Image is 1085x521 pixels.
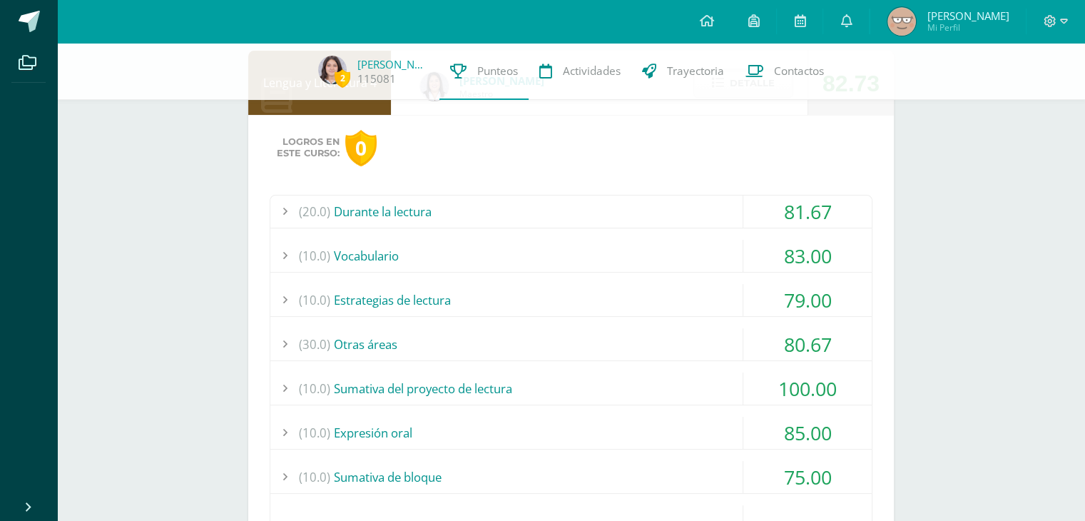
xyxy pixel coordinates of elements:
span: (30.0) [299,328,330,360]
div: 83.00 [743,240,872,272]
div: 79.00 [743,284,872,316]
div: Otras áreas [270,328,872,360]
span: (10.0) [299,240,330,272]
div: Sumativa del proyecto de lectura [270,373,872,405]
span: (10.0) [299,373,330,405]
div: 100.00 [743,373,872,405]
span: Actividades [563,64,621,79]
img: b8e3614bd679735245f6aae5f2e969f0.png [318,56,347,84]
div: 75.00 [743,461,872,493]
div: Vocabulario [270,240,872,272]
span: 2 [335,69,350,87]
span: (10.0) [299,461,330,493]
div: Expresión oral [270,417,872,449]
a: [PERSON_NAME] [357,57,429,71]
img: 1d0ca742f2febfec89986c8588b009e1.png [887,7,916,36]
div: Sumativa de bloque [270,461,872,493]
span: Punteos [477,64,518,79]
a: 115081 [357,71,396,86]
span: Mi Perfil [927,21,1009,34]
a: Punteos [439,43,529,100]
div: Estrategias de lectura [270,284,872,316]
div: 80.67 [743,328,872,360]
span: Contactos [774,64,824,79]
span: (20.0) [299,196,330,228]
a: Actividades [529,43,631,100]
a: Contactos [735,43,835,100]
span: (10.0) [299,284,330,316]
a: Trayectoria [631,43,735,100]
div: 0 [345,130,377,166]
span: (10.0) [299,417,330,449]
div: 85.00 [743,417,872,449]
span: Logros en este curso: [277,136,340,159]
span: Trayectoria [667,64,724,79]
div: 81.67 [743,196,872,228]
span: [PERSON_NAME] [927,9,1009,23]
div: Durante la lectura [270,196,872,228]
